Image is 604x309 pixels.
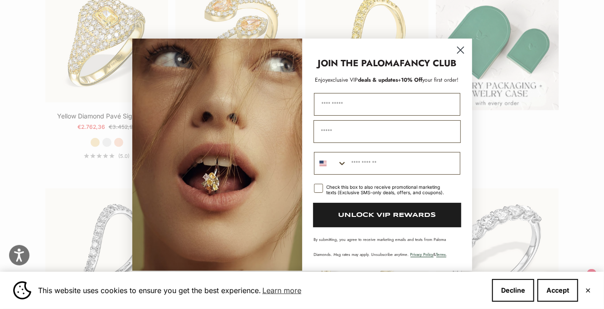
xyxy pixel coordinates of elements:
input: Email [314,120,461,143]
a: Learn more [261,284,303,297]
img: Loading... [132,39,302,271]
img: Cookie banner [13,281,31,299]
input: Phone Number [347,152,460,174]
strong: JOIN THE PALOMA [318,57,400,70]
button: Accept [537,279,578,302]
span: & . [411,251,448,257]
span: 10% Off [401,76,423,84]
img: United States [319,160,327,167]
span: deals & updates [328,76,398,84]
a: Privacy Policy [411,251,434,257]
span: Enjoy [315,76,328,84]
div: Check this box to also receive promotional marketing texts (Exclusive SMS-only deals, offers, and... [327,184,449,195]
button: Close dialog [453,42,469,58]
button: Decline [492,279,534,302]
input: First Name [314,93,460,116]
span: This website uses cookies to ensure you get the best experience. [38,284,485,297]
button: Close [585,288,591,293]
a: Terms [436,251,446,257]
span: + your first order! [398,76,459,84]
button: Search Countries [314,152,347,174]
button: UNLOCK VIP REWARDS [313,203,461,227]
p: By submitting, you agree to receive marketing emails and texts from Paloma Diamonds. Msg rates ma... [314,236,460,257]
strong: FANCY CLUB [400,57,456,70]
span: exclusive VIP [328,76,358,84]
